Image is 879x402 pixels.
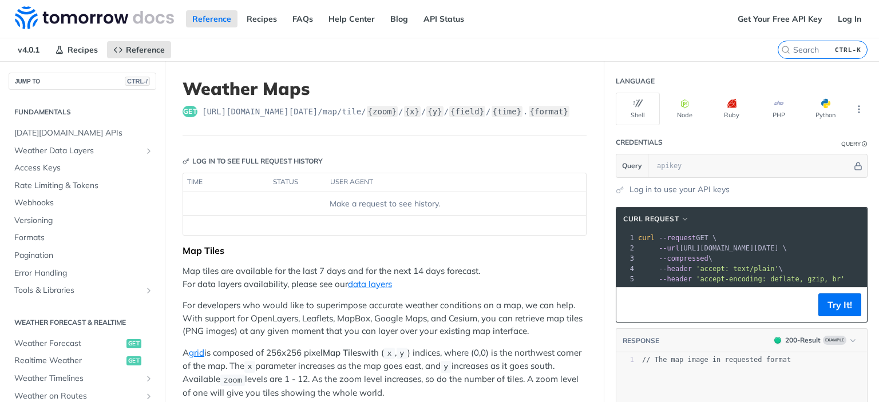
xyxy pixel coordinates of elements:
[781,45,790,54] svg: Search
[823,336,846,345] span: Example
[638,265,783,273] span: \
[832,10,868,27] a: Log In
[144,286,153,295] button: Show subpages for Tools & Libraries
[832,44,864,55] kbd: CTRL-K
[852,160,864,172] button: Hide
[731,10,829,27] a: Get Your Free API Key
[11,41,46,58] span: v4.0.1
[651,154,852,177] input: apikey
[348,278,392,289] a: data layers
[659,275,692,283] span: --header
[629,184,730,196] a: Log in to use your API keys
[696,265,779,273] span: 'accept: text/plain'
[9,247,156,264] a: Pagination
[622,161,642,171] span: Query
[404,106,421,117] label: {x}
[803,93,848,125] button: Python
[126,339,141,348] span: get
[622,335,660,347] button: RESPONSE
[14,285,141,296] span: Tools & Libraries
[247,363,252,371] span: x
[417,10,470,27] a: API Status
[14,355,124,367] span: Realtime Weather
[616,154,648,177] button: Query
[616,274,636,284] div: 5
[125,77,150,86] span: CTRL-/
[186,10,237,27] a: Reference
[183,106,197,117] span: get
[616,243,636,253] div: 2
[9,352,156,369] a: Realtime Weatherget
[492,106,523,117] label: {time}
[696,275,845,283] span: 'accept-encoding: deflate, gzip, br'
[107,41,171,58] a: Reference
[659,244,679,252] span: --url
[188,198,581,210] div: Make a request to see history.
[286,10,319,27] a: FAQs
[144,374,153,383] button: Show subpages for Weather Timelines
[323,347,361,358] strong: Map Tiles
[189,347,204,358] a: grid
[616,253,636,264] div: 3
[841,140,861,148] div: Query
[638,234,716,242] span: GET \
[9,142,156,160] a: Weather Data LayersShow subpages for Weather Data Layers
[14,128,153,139] span: [DATE][DOMAIN_NAME] APIs
[757,93,801,125] button: PHP
[862,141,868,147] i: Information
[785,335,821,345] div: 200 - Result
[9,125,156,142] a: [DATE][DOMAIN_NAME] APIs
[387,349,391,358] span: x
[9,177,156,194] a: Rate Limiting & Tokens
[367,106,398,117] label: {zoom}
[14,180,153,192] span: Rate Limiting & Tokens
[529,106,569,117] label: {format}
[638,234,655,242] span: curl
[14,391,141,402] span: Weather on Routes
[638,254,712,262] span: \
[9,335,156,352] a: Weather Forecastget
[144,146,153,156] button: Show subpages for Weather Data Layers
[9,194,156,212] a: Webhooks
[818,293,861,316] button: Try It!
[850,101,868,118] button: More Languages
[9,107,156,117] h2: Fundamentals
[638,244,787,252] span: [URL][DOMAIN_NAME][DATE] \
[769,335,861,346] button: 200200-ResultExample
[399,349,404,358] span: y
[15,6,174,29] img: Tomorrow.io Weather API Docs
[183,265,587,290] p: Map tiles are available for the last 7 days and for the next 14 days forecast. For data layers av...
[14,215,153,226] span: Versioning
[659,234,696,242] span: --request
[322,10,381,27] a: Help Center
[14,268,153,279] span: Error Handling
[14,232,153,244] span: Formats
[126,45,165,55] span: Reference
[49,41,104,58] a: Recipes
[623,214,679,224] span: cURL Request
[841,140,868,148] div: QueryInformation
[9,160,156,177] a: Access Keys
[14,250,153,261] span: Pagination
[14,373,141,384] span: Weather Timelines
[240,10,283,27] a: Recipes
[326,173,563,192] th: user agent
[14,338,124,349] span: Weather Forecast
[183,347,587,399] p: A is composed of 256x256 pixel with ( , ) indices, where (0,0) is the northwest corner of the map...
[183,158,189,165] svg: Key
[183,245,587,256] div: Map Tiles
[616,264,636,274] div: 4
[444,363,448,371] span: y
[710,93,754,125] button: Ruby
[183,173,269,192] th: time
[854,104,864,114] svg: More ellipsis
[616,93,660,125] button: Shell
[616,355,634,365] div: 1
[183,156,323,166] div: Log in to see full request history
[144,392,153,401] button: Show subpages for Weather on Routes
[14,162,153,174] span: Access Keys
[9,229,156,246] a: Formats
[384,10,414,27] a: Blog
[14,197,153,209] span: Webhooks
[616,233,636,243] div: 1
